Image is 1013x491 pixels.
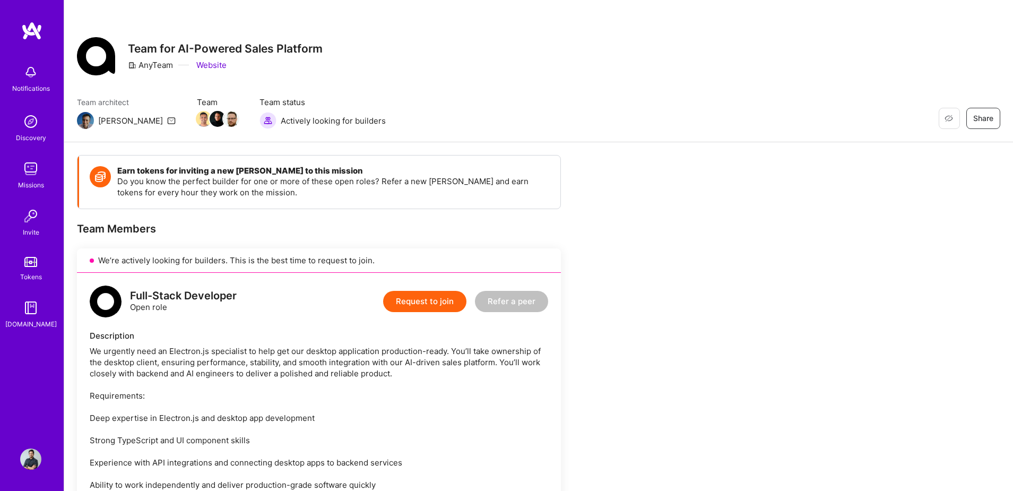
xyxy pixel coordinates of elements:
[21,21,42,40] img: logo
[196,111,212,127] img: Team Member Avatar
[20,271,42,282] div: Tokens
[77,37,115,75] img: Company Logo
[98,115,163,126] div: [PERSON_NAME]
[23,227,39,238] div: Invite
[128,61,136,70] i: icon CompanyGray
[77,222,561,236] div: Team Members
[128,59,173,71] div: AnyTeam
[197,97,238,108] span: Team
[77,248,561,273] div: We’re actively looking for builders. This is the best time to request to join.
[211,110,224,128] a: Team Member Avatar
[18,449,44,470] a: User Avatar
[223,111,239,127] img: Team Member Avatar
[383,291,466,312] button: Request to join
[128,42,323,55] h3: Team for AI-Powered Sales Platform
[24,257,37,267] img: tokens
[210,111,226,127] img: Team Member Avatar
[20,158,41,179] img: teamwork
[945,114,953,123] i: icon EyeClosed
[20,297,41,318] img: guide book
[90,330,548,341] div: Description
[77,97,176,108] span: Team architect
[224,110,238,128] a: Team Member Avatar
[77,112,94,129] img: Team Architect
[18,179,44,191] div: Missions
[20,62,41,83] img: bell
[16,132,46,143] div: Discovery
[167,116,176,125] i: icon Mail
[90,346,548,490] div: We urgently need an Electron.js specialist to help get our desktop application production-ready. ...
[966,108,1000,129] button: Share
[117,176,550,198] p: Do you know the perfect builder for one or more of these open roles? Refer a new [PERSON_NAME] an...
[117,166,550,176] h4: Earn tokens for inviting a new [PERSON_NAME] to this mission
[281,115,386,126] span: Actively looking for builders
[20,111,41,132] img: discovery
[197,110,211,128] a: Team Member Avatar
[973,113,993,124] span: Share
[90,286,122,317] img: logo
[475,291,548,312] button: Refer a peer
[259,112,276,129] img: Actively looking for builders
[90,166,111,187] img: Token icon
[20,205,41,227] img: Invite
[5,318,57,330] div: [DOMAIN_NAME]
[130,290,237,313] div: Open role
[12,83,50,94] div: Notifications
[259,97,386,108] span: Team status
[194,59,227,71] a: Website
[20,449,41,470] img: User Avatar
[130,290,237,302] div: Full-Stack Developer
